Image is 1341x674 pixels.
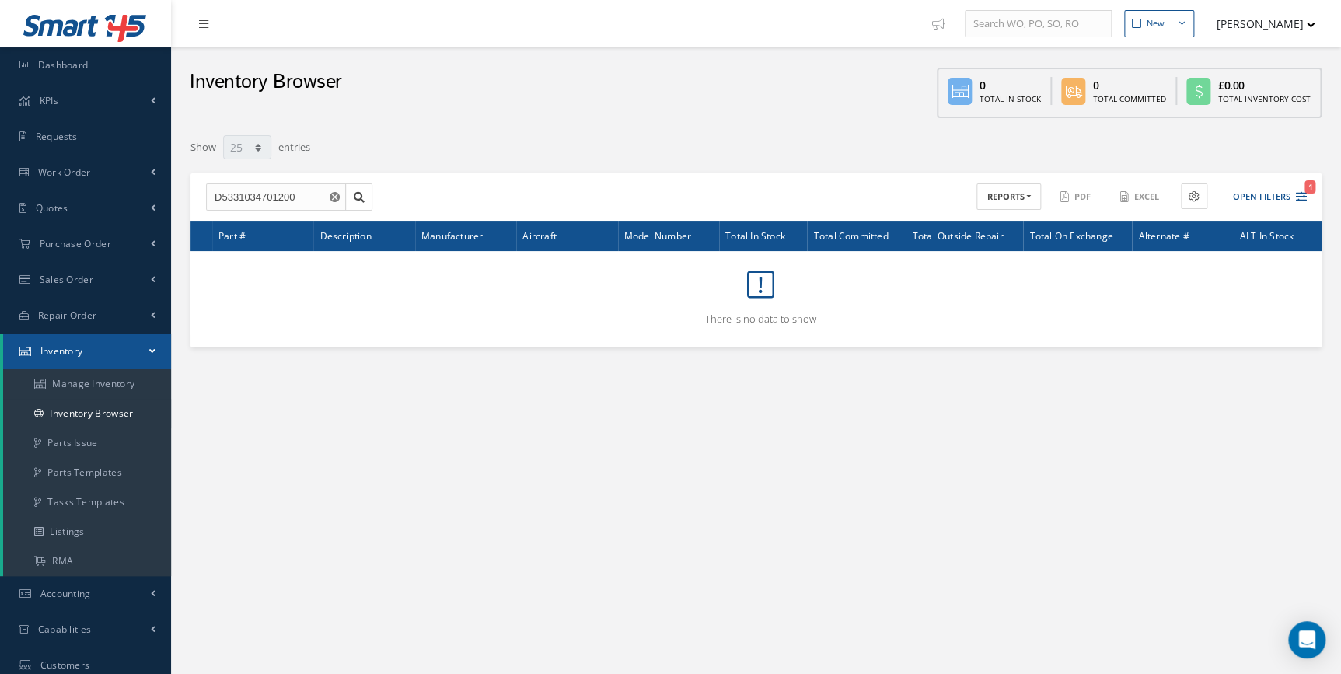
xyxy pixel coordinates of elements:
span: Total Outside Repair [912,228,1003,243]
span: Total On Exchange [1029,228,1112,243]
a: Parts Issue [3,428,171,458]
span: ALT In Stock [1240,228,1294,243]
a: Inventory [3,334,171,369]
svg: Reset [330,192,340,202]
span: Total In Stock [725,228,785,243]
span: Customers [40,658,90,672]
span: Repair Order [38,309,97,322]
a: Listings [3,517,171,547]
button: [PERSON_NAME] [1202,9,1315,39]
span: Capabilities [38,623,92,636]
div: Total Inventory Cost [1218,93,1311,105]
input: Search by Part # [206,183,346,211]
a: Parts Templates [3,458,171,487]
div: There is no data to show [206,260,1315,327]
div: New [1147,17,1165,30]
div: 0 [980,77,1041,93]
button: Excel [1112,183,1169,211]
span: Work Order [38,166,91,179]
a: Tasks Templates [3,487,171,517]
h2: Inventory Browser [190,71,342,94]
div: Open Intercom Messenger [1288,621,1325,658]
span: Dashboard [38,58,89,72]
span: Sales Order [40,273,93,286]
span: Quotes [36,201,68,215]
a: Inventory Browser [3,399,171,428]
span: Description [320,228,371,243]
span: KPIs [40,94,58,107]
span: Part # [218,228,246,243]
span: Requests [36,130,77,143]
div: Total Committed [1093,93,1166,105]
span: Accounting [40,587,91,600]
div: £0.00 [1218,77,1311,93]
input: Search WO, PO, SO, RO [965,10,1112,38]
div: 0 [1093,77,1166,93]
button: Reset [327,183,346,211]
label: entries [278,134,310,155]
span: Inventory [40,344,83,358]
span: Manufacturer [421,228,483,243]
span: Aircraft [522,228,557,243]
button: REPORTS [976,183,1041,211]
label: Show [190,134,216,155]
button: New [1124,10,1194,37]
a: Manage Inventory [3,369,171,399]
span: Purchase Order [40,237,111,250]
span: 1 [1304,180,1315,194]
div: Total In Stock [980,93,1041,105]
button: PDF [1053,183,1101,211]
button: Open Filters1 [1219,184,1307,210]
span: Model Number [624,228,691,243]
a: RMA [3,547,171,576]
span: Alternate # [1138,228,1189,243]
span: Total Committed [813,228,888,243]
